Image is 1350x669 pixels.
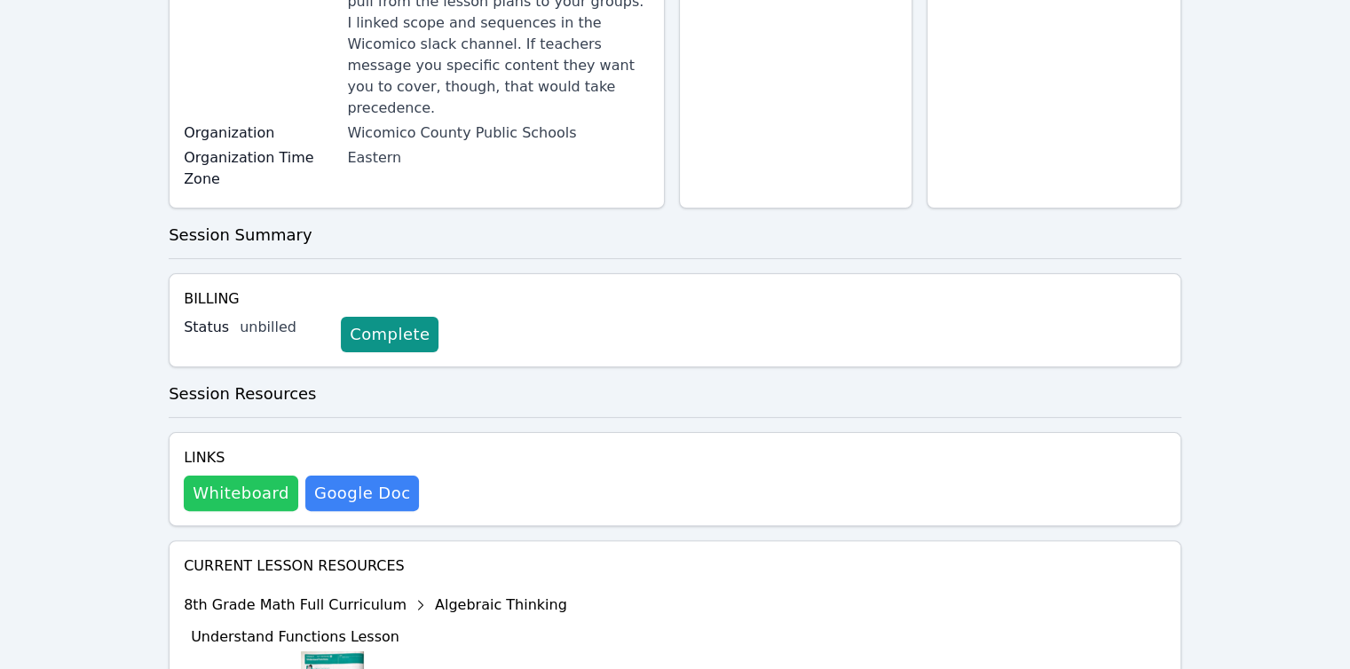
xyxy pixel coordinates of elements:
[184,317,229,338] label: Status
[184,122,336,144] label: Organization
[184,476,298,511] button: Whiteboard
[347,122,650,144] div: Wicomico County Public Schools
[347,147,650,169] div: Eastern
[184,147,336,190] label: Organization Time Zone
[184,591,567,619] div: 8th Grade Math Full Curriculum Algebraic Thinking
[184,555,1166,577] h4: Current Lesson Resources
[305,476,419,511] a: Google Doc
[341,317,438,352] a: Complete
[169,382,1181,406] h3: Session Resources
[240,317,327,338] div: unbilled
[184,447,419,468] h4: Links
[191,628,399,645] span: Understand Functions Lesson
[184,288,1166,310] h4: Billing
[169,223,1181,248] h3: Session Summary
